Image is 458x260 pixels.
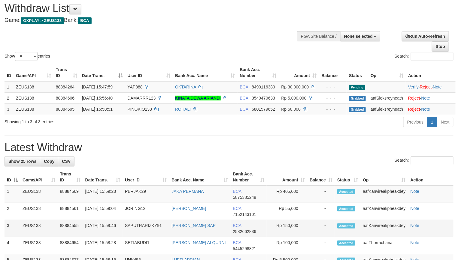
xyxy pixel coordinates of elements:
span: PINOKIO138 [127,107,152,112]
th: ID [5,64,14,81]
th: User ID: activate to sort column ascending [125,64,173,81]
a: Reject [420,85,432,89]
span: Copy [44,159,54,164]
a: CSV [58,156,74,166]
span: None selected [344,34,373,39]
a: ROHALI [175,107,191,112]
span: Copy 2582662836 to clipboard [233,229,256,234]
span: Copy 7152143101 to clipboard [233,212,256,217]
a: Show 25 rows [5,156,40,166]
td: Rp 405,000 [267,186,307,203]
span: YAP888 [127,85,142,89]
span: BCA [78,17,91,24]
button: None selected [340,31,380,41]
a: 1 [427,117,437,127]
input: Search: [411,156,453,165]
td: ZEUS138 [20,203,58,220]
span: [DATE] 15:58:51 [82,107,113,112]
span: Copy 6801579652 to clipboard [252,107,275,112]
td: PERJAK29 [123,186,169,203]
a: Note [411,206,420,211]
span: Copy 5445298821 to clipboard [233,246,256,251]
td: 1 [5,186,20,203]
span: 88884695 [56,107,74,112]
td: aafKanvireakpheakdey [360,203,408,220]
label: Search: [395,52,453,61]
a: KINATA DEWA ARIANDI [175,96,221,100]
th: ID: activate to sort column descending [5,169,20,186]
td: 4 [5,237,20,254]
input: Search: [411,52,453,61]
td: [DATE] 15:58:46 [83,220,123,237]
a: Run Auto-Refresh [402,31,449,41]
a: Note [421,107,430,112]
td: JORING12 [123,203,169,220]
td: · · [406,81,456,93]
td: · [406,92,456,103]
th: Bank Acc. Number: activate to sort column ascending [238,64,279,81]
td: Rp 55,000 [267,203,307,220]
td: Rp 100,000 [267,237,307,254]
th: Amount: activate to sort column ascending [279,64,319,81]
a: JAKA PERMANA [171,189,204,194]
th: Date Trans.: activate to sort column ascending [83,169,123,186]
th: User ID: activate to sort column ascending [123,169,169,186]
td: 1 [5,81,14,93]
span: 88884264 [56,85,74,89]
td: - [307,237,335,254]
th: Op: activate to sort column ascending [368,64,406,81]
span: BCA [233,240,241,245]
th: Action [408,169,453,186]
th: Op: activate to sort column ascending [360,169,408,186]
th: Trans ID: activate to sort column ascending [58,169,83,186]
a: Stop [432,41,449,52]
h4: Game: Bank: [5,17,299,23]
a: Note [411,223,420,228]
span: BCA [240,85,248,89]
a: Note [411,189,420,194]
td: 88884561 [58,203,83,220]
a: Next [437,117,453,127]
span: [DATE] 15:47:59 [82,85,113,89]
a: Note [421,96,430,100]
a: [PERSON_NAME] ALQURNI [171,240,226,245]
td: 2 [5,92,14,103]
div: - - - [321,95,344,101]
span: Grabbed [349,107,366,112]
span: OXPLAY > ZEUS138 [21,17,64,24]
span: Accepted [337,241,355,246]
div: Showing 1 to 3 of 3 entries [5,116,186,125]
a: Reject [408,96,420,100]
a: Verify [408,85,419,89]
span: Rp 30.000.000 [281,85,309,89]
label: Show entries [5,52,50,61]
th: Status: activate to sort column ascending [335,169,360,186]
select: Showentries [15,52,38,61]
span: Rp 50.000 [281,107,301,112]
td: 88884569 [58,186,83,203]
td: [DATE] 15:58:28 [83,237,123,254]
span: Pending [349,85,365,90]
td: aafKanvireakpheakdey [360,220,408,237]
td: 88884555 [58,220,83,237]
th: Action [406,64,456,81]
th: Bank Acc. Number: activate to sort column ascending [231,169,267,186]
td: ZEUS138 [20,186,58,203]
label: Search: [395,156,453,165]
th: Game/API: activate to sort column ascending [20,169,58,186]
span: BCA [233,206,241,211]
span: Rp 5.000.000 [281,96,307,100]
div: - - - [321,84,344,90]
div: - - - [321,106,344,112]
td: ZEUS138 [14,103,53,115]
td: 3 [5,220,20,237]
td: aafSieksreyneath [368,92,406,103]
span: Show 25 rows [8,159,36,164]
span: Copy 5875385248 to clipboard [233,195,256,200]
th: Status [347,64,368,81]
span: Accepted [337,223,355,229]
span: Accepted [337,189,355,194]
td: SAPUTRARIZKY91 [123,220,169,237]
span: Copy 8490116380 to clipboard [252,85,275,89]
a: Note [411,240,420,245]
